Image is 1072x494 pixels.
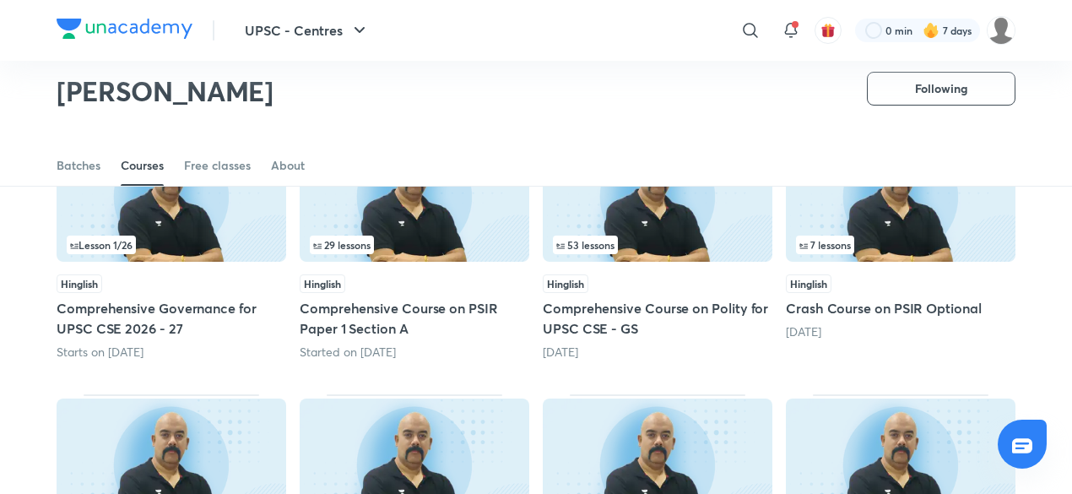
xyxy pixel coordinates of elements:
[70,240,133,250] span: Lesson 1 / 26
[543,126,772,361] div: Comprehensive Course on Polity for UPSC CSE - GS
[57,126,286,361] div: Comprehensive Governance for UPSC CSE 2026 - 27
[121,157,164,174] div: Courses
[786,274,831,293] span: Hinglish
[67,236,276,254] div: infosection
[57,19,192,43] a: Company Logo
[820,23,836,38] img: avatar
[867,72,1015,106] button: Following
[553,236,762,254] div: left
[987,16,1015,45] img: SAKSHI AGRAWAL
[235,14,380,47] button: UPSC - Centres
[300,126,529,361] div: Comprehensive Course on PSIR Paper 1 Section A
[796,236,1005,254] div: infosection
[57,145,100,186] a: Batches
[57,274,102,293] span: Hinglish
[271,145,305,186] a: About
[796,236,1005,254] div: left
[786,298,1015,318] h5: Crash Course on PSIR Optional
[786,126,1015,361] div: Crash Course on PSIR Optional
[57,74,273,108] h2: [PERSON_NAME]
[786,323,1015,340] div: 2 months ago
[57,130,286,262] img: Thumbnail
[310,236,519,254] div: left
[57,298,286,339] h5: Comprehensive Governance for UPSC CSE 2026 - 27
[310,236,519,254] div: infosection
[543,298,772,339] h5: Comprehensive Course on Polity for UPSC CSE - GS
[57,344,286,361] div: Starts on Sep 6
[57,157,100,174] div: Batches
[300,274,345,293] span: Hinglish
[799,240,851,250] span: 7 lessons
[310,236,519,254] div: infocontainer
[553,236,762,254] div: infocontainer
[543,344,772,361] div: 1 month ago
[121,145,164,186] a: Courses
[300,130,529,262] img: Thumbnail
[915,80,967,97] span: Following
[543,130,772,262] img: Thumbnail
[57,19,192,39] img: Company Logo
[184,157,251,174] div: Free classes
[300,344,529,361] div: Started on Aug 2
[67,236,276,254] div: left
[786,130,1015,262] img: Thumbnail
[796,236,1005,254] div: infocontainer
[815,17,842,44] button: avatar
[271,157,305,174] div: About
[543,274,588,293] span: Hinglish
[300,298,529,339] h5: Comprehensive Course on PSIR Paper 1 Section A
[313,240,371,250] span: 29 lessons
[556,240,615,250] span: 53 lessons
[67,236,276,254] div: infocontainer
[184,145,251,186] a: Free classes
[553,236,762,254] div: infosection
[923,22,939,39] img: streak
